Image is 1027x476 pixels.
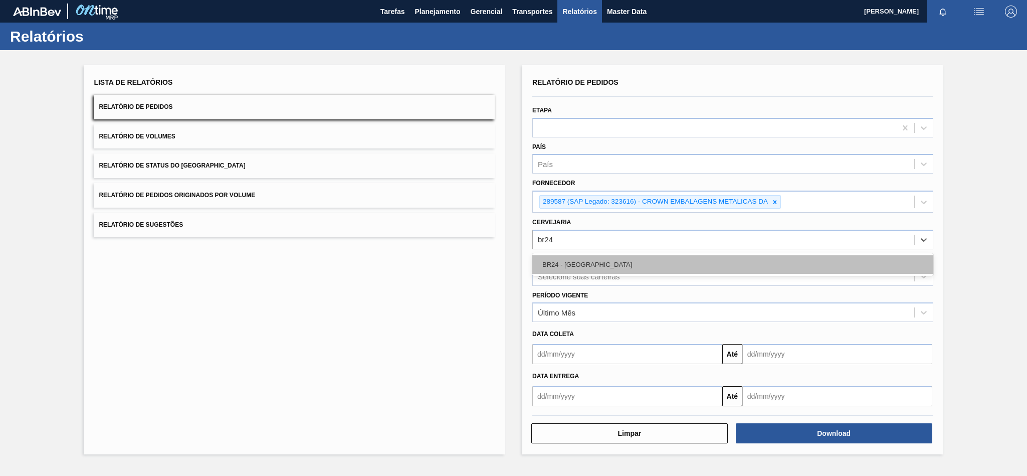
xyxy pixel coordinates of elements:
[94,78,172,86] span: Lista de Relatórios
[415,6,460,18] span: Planejamento
[94,153,495,178] button: Relatório de Status do [GEOGRAPHIC_DATA]
[532,331,574,338] span: Data coleta
[722,344,742,364] button: Até
[99,133,175,140] span: Relatório de Volumes
[471,6,503,18] span: Gerencial
[1005,6,1017,18] img: Logout
[538,272,620,280] div: Selecione suas carteiras
[973,6,985,18] img: userActions
[94,95,495,119] button: Relatório de Pedidos
[99,103,172,110] span: Relatório de Pedidos
[722,386,742,406] button: Até
[532,180,575,187] label: Fornecedor
[532,373,579,380] span: Data Entrega
[94,213,495,237] button: Relatório de Sugestões
[99,192,255,199] span: Relatório de Pedidos Originados por Volume
[10,31,188,42] h1: Relatórios
[94,124,495,149] button: Relatório de Volumes
[13,7,61,16] img: TNhmsLtSVTkK8tSr43FrP2fwEKptu5GPRR3wAAAABJRU5ErkJggg==
[532,107,552,114] label: Etapa
[538,308,575,317] div: Último Mês
[532,255,933,274] div: BR24 - [GEOGRAPHIC_DATA]
[540,196,769,208] div: 289587 (SAP Legado: 323616) - CROWN EMBALAGENS METALICAS DA
[736,423,932,443] button: Download
[532,386,722,406] input: dd/mm/yyyy
[512,6,552,18] span: Transportes
[94,183,495,208] button: Relatório de Pedidos Originados por Volume
[742,344,932,364] input: dd/mm/yyyy
[532,143,546,150] label: País
[531,423,728,443] button: Limpar
[927,5,959,19] button: Notificações
[99,221,183,228] span: Relatório de Sugestões
[380,6,405,18] span: Tarefas
[607,6,647,18] span: Master Data
[99,162,245,169] span: Relatório de Status do [GEOGRAPHIC_DATA]
[532,344,722,364] input: dd/mm/yyyy
[742,386,932,406] input: dd/mm/yyyy
[562,6,596,18] span: Relatórios
[532,292,588,299] label: Período Vigente
[532,78,619,86] span: Relatório de Pedidos
[532,219,571,226] label: Cervejaria
[538,160,553,169] div: País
